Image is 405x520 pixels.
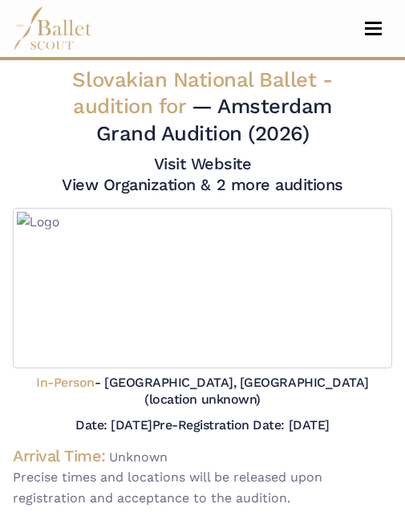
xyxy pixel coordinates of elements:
span: In-Person [36,375,95,390]
h5: - [GEOGRAPHIC_DATA], [GEOGRAPHIC_DATA] (location unknown) [13,375,392,408]
a: View Organization & 2 more auditions [62,175,343,194]
h4: Arrival Time: [13,446,106,465]
span: audition for [73,94,185,118]
button: Toggle navigation [354,21,392,36]
img: Logo [13,208,392,368]
span: Unknown [109,449,168,465]
span: — Amsterdam Grand Audition (2026) [96,94,332,144]
h5: Date: [DATE] [75,417,152,433]
span: Precise times and locations will be released upon registration and acceptance to the audition. [13,467,392,508]
span: Slovakian National Ballet - [72,67,332,118]
a: Visit Website [154,154,252,173]
h5: Pre-Registration Date: [DATE] [152,417,330,433]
